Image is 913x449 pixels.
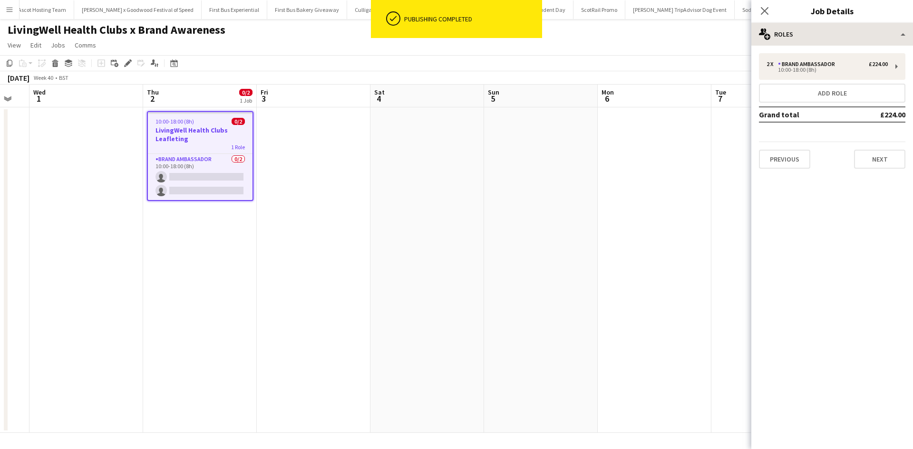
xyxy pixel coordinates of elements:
td: £224.00 [849,107,905,122]
app-card-role: Brand Ambassador0/210:00-18:00 (8h) [148,154,253,200]
button: First Bus Experiential [202,0,267,19]
span: 10:00-18:00 (8h) [155,118,194,125]
span: View [8,41,21,49]
button: [PERSON_NAME] x Goodwood Festival of Speed [74,0,202,19]
a: Comms [71,39,100,51]
a: View [4,39,25,51]
span: Edit [30,41,41,49]
div: 2 x [767,61,778,67]
span: Comms [75,41,96,49]
h3: LivingWell Health Clubs Leafleting [148,126,253,143]
span: 0/2 [232,118,245,125]
span: 6 [600,93,614,104]
button: Add role [759,84,905,103]
span: 1 [32,93,46,104]
span: Sat [374,88,385,96]
span: Week 40 [31,74,55,81]
span: Tue [715,88,726,96]
span: 1 Role [231,143,245,151]
span: Mon [602,88,614,96]
div: Brand Ambassador [778,61,839,67]
button: Student Day [527,0,573,19]
a: Jobs [47,39,69,51]
h3: Job Details [751,5,913,17]
div: BST [59,74,68,81]
button: [PERSON_NAME] TripAdvisor Dog Event [625,0,735,19]
span: Sun [488,88,499,96]
div: £224.00 [869,61,888,67]
div: 10:00-18:00 (8h) [767,67,888,72]
button: ScotRail Promo [573,0,625,19]
span: Thu [147,88,159,96]
span: Jobs [51,41,65,49]
button: First Bus Bakery Giveaway [267,0,347,19]
span: 4 [373,93,385,104]
button: Culligan Bonus [347,0,399,19]
div: Publishing completed [404,15,538,23]
div: Roles [751,23,913,46]
span: Wed [33,88,46,96]
h1: LivingWell Health Clubs x Brand Awareness [8,23,225,37]
span: 2 [146,93,159,104]
button: Previous [759,150,810,169]
button: SodaStream Wilko [735,0,795,19]
span: 0/2 [239,89,253,96]
a: Edit [27,39,45,51]
div: 1 Job [240,97,252,104]
span: 7 [714,93,726,104]
span: Fri [261,88,268,96]
app-job-card: 10:00-18:00 (8h)0/2LivingWell Health Clubs Leafleting1 RoleBrand Ambassador0/210:00-18:00 (8h) [147,111,253,201]
td: Grand total [759,107,849,122]
button: Next [854,150,905,169]
div: [DATE] [8,73,29,83]
span: 5 [486,93,499,104]
span: 3 [259,93,268,104]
